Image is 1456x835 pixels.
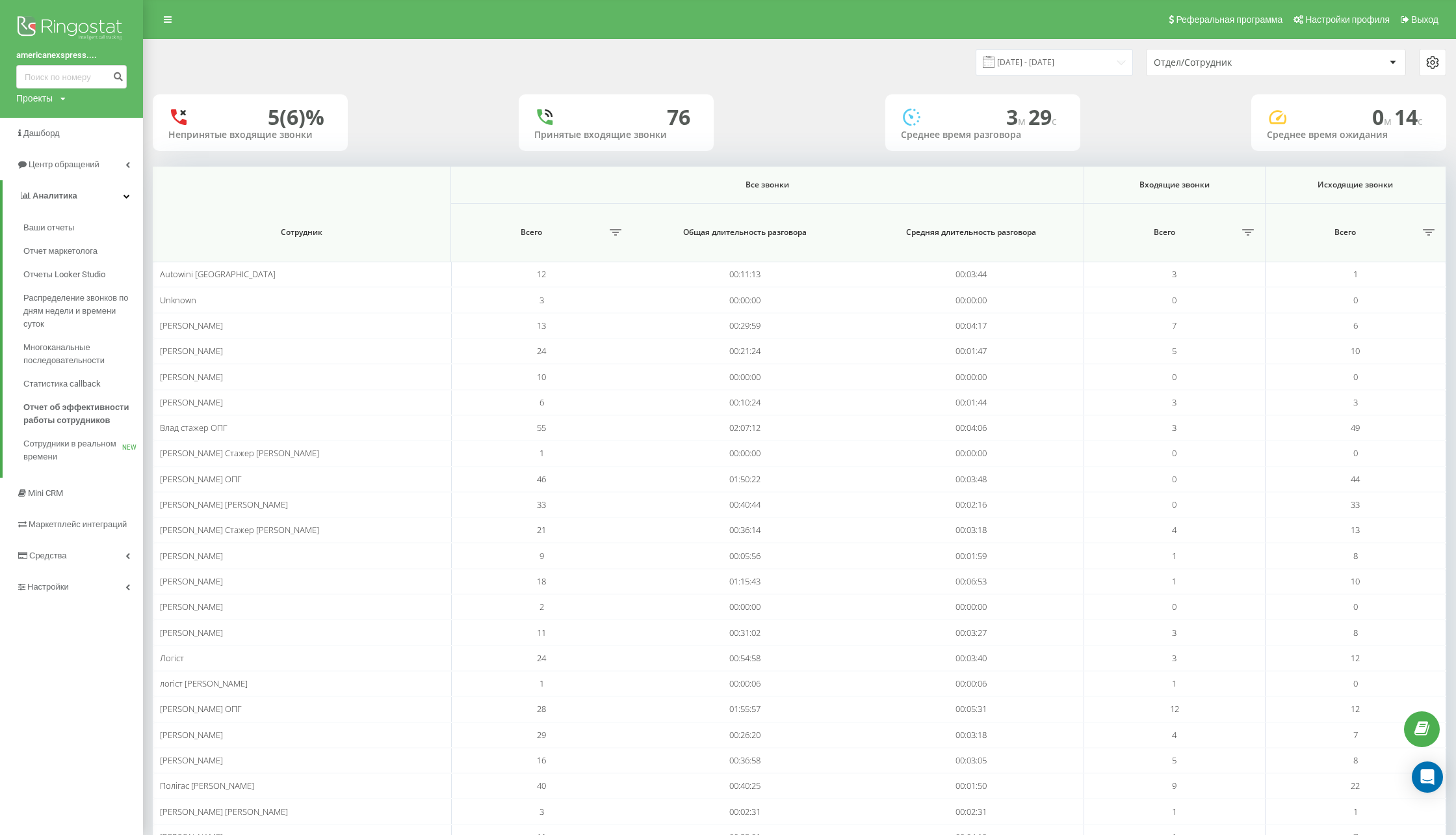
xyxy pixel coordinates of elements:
span: [PERSON_NAME] [160,345,223,357]
span: [PERSON_NAME] Стажер [PERSON_NAME] [160,524,319,536]
span: 1 [1172,678,1176,689]
a: Аналитика [3,180,143,212]
td: 00:03:48 [858,467,1084,492]
div: Проекты [16,92,53,105]
span: логіст [PERSON_NAME] [160,678,248,689]
span: 1 [1172,806,1176,817]
span: 29 [1028,103,1057,131]
td: 00:31:02 [632,620,859,645]
td: 00:01:59 [858,543,1084,568]
td: 00:36:14 [632,517,859,543]
span: 44 [1351,473,1360,485]
div: Отдел/Сотрудник [1154,57,1309,68]
span: [PERSON_NAME] [PERSON_NAME] [160,806,288,817]
td: 00:00:00 [632,364,859,389]
span: Все звонки [489,180,1046,190]
a: Распределение звонков по дням недели и времени суток [23,286,143,336]
span: Настройки профиля [1305,14,1390,25]
span: 40 [537,780,546,791]
span: Mini CRM [28,488,63,498]
td: 00:03:40 [858,646,1084,671]
span: 1 [539,678,544,689]
span: 0 [1172,294,1176,306]
td: 00:21:24 [632,338,859,364]
span: 0 [1353,371,1358,383]
td: 00:03:18 [858,517,1084,543]
span: [PERSON_NAME] [PERSON_NAME] [160,499,288,510]
span: 3 [539,294,544,306]
span: 18 [537,575,546,587]
td: 00:04:17 [858,313,1084,338]
span: 0 [1172,371,1176,383]
span: 12 [1170,703,1179,715]
td: 00:01:44 [858,390,1084,415]
span: Влад стажер ОПГ [160,422,227,433]
span: 1 [1172,550,1176,562]
span: 9 [539,550,544,562]
span: c [1418,114,1423,128]
td: 00:05:56 [632,543,859,568]
td: 00:36:58 [632,748,859,773]
span: [PERSON_NAME] [160,371,223,383]
img: Ringostat logo [16,13,127,46]
span: 1 [539,447,544,459]
span: Маркетплейс интеграций [29,519,127,529]
td: 00:00:00 [632,287,859,312]
span: 0 [1353,294,1358,306]
span: Всего [1091,227,1238,238]
span: 0 [1353,678,1358,689]
td: 00:54:58 [632,646,859,671]
span: 49 [1351,422,1360,433]
td: 00:00:00 [632,441,859,466]
td: 00:03:18 [858,722,1084,748]
span: Исходящие звонки [1280,180,1431,190]
span: Unknown [160,294,196,306]
span: 0 [1172,473,1176,485]
div: 76 [667,105,690,130]
span: [PERSON_NAME] [160,627,223,638]
span: 0 [1353,447,1358,459]
div: Среднее время ожидания [1267,130,1431,141]
span: 10 [1351,345,1360,357]
a: Ваши отчеты [23,216,143,240]
span: Распределение звонков по дням недели и времени суток [23,292,136,331]
span: [PERSON_NAME] ОПГ [160,703,242,715]
a: americanexspress.... [16,49,127,62]
span: 46 [537,473,546,485]
span: Средняя длительность разговора [876,227,1067,238]
td: 00:26:20 [632,722,859,748]
span: c [1052,114,1057,128]
span: 1 [1172,575,1176,587]
span: 0 [1172,499,1176,510]
span: 24 [537,345,546,357]
td: 00:04:06 [858,415,1084,441]
span: 7 [1172,320,1176,331]
a: Сотрудники в реальном времениNEW [23,432,143,469]
span: 3 [539,806,544,817]
span: 13 [1351,524,1360,536]
td: 00:11:13 [632,262,859,287]
td: 00:01:47 [858,338,1084,364]
span: 14 [1394,103,1423,131]
span: Входящие звонки [1099,180,1250,190]
a: Отчет маркетолога [23,240,143,263]
span: 21 [537,524,546,536]
span: 8 [1353,754,1358,766]
span: Средства [29,551,67,560]
td: 00:00:00 [858,441,1084,466]
span: Аналитика [32,191,77,200]
span: Дашборд [23,128,60,138]
span: 1 [1353,268,1358,280]
a: Статистика callback [23,372,143,396]
td: 00:03:05 [858,748,1084,773]
span: 6 [1353,320,1358,331]
td: 02:07:12 [632,415,859,441]
a: Отчет об эффективности работы сотрудников [23,396,143,432]
td: 00:03:27 [858,620,1084,645]
td: 00:40:25 [632,773,859,799]
span: 12 [1351,703,1360,715]
div: Open Intercom Messenger [1412,761,1443,793]
span: Сотрудник [174,227,430,238]
span: 4 [1172,729,1176,741]
span: [PERSON_NAME] ОПГ [160,473,242,485]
